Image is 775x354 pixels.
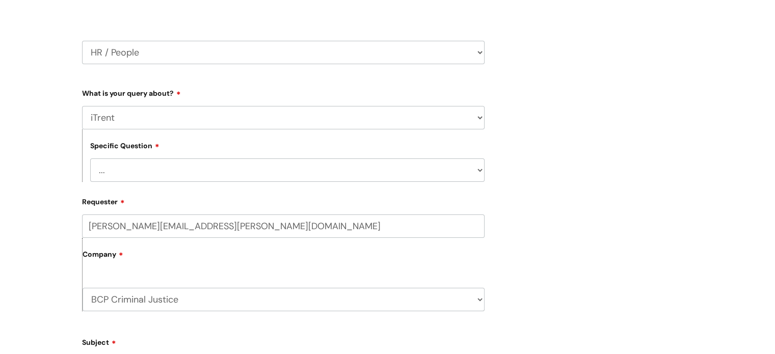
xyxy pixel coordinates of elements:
[82,86,485,98] label: What is your query about?
[90,140,159,150] label: Specific Question
[82,335,485,347] label: Subject
[82,194,485,206] label: Requester
[82,214,485,238] input: Email
[83,247,485,269] label: Company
